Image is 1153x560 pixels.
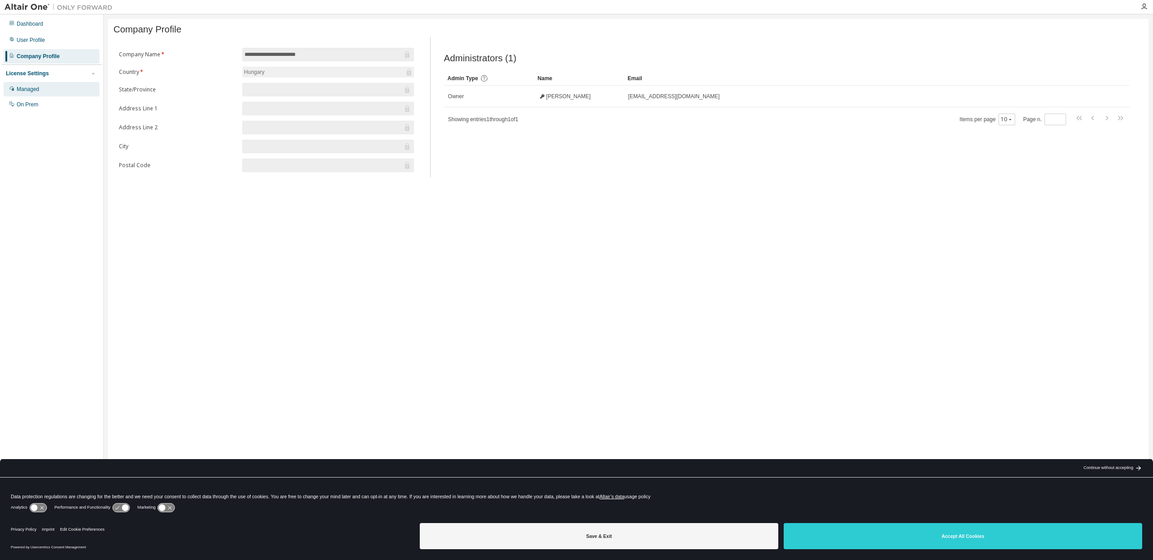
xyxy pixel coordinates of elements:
[119,68,237,76] label: Country
[119,162,237,169] label: Postal Code
[17,36,45,44] div: User Profile
[960,114,1015,125] span: Items per page
[119,105,237,112] label: Address Line 1
[119,124,237,131] label: Address Line 2
[113,24,182,35] span: Company Profile
[1023,114,1066,125] span: Page n.
[448,93,464,100] span: Owner
[119,143,237,150] label: City
[448,116,518,123] span: Showing entries 1 through 1 of 1
[17,20,43,27] div: Dashboard
[6,70,49,77] div: License Settings
[17,53,59,60] div: Company Profile
[628,93,720,100] span: [EMAIL_ADDRESS][DOMAIN_NAME]
[119,86,237,93] label: State/Province
[538,71,621,86] div: Name
[17,101,38,108] div: On Prem
[243,67,266,77] div: Hungary
[448,75,478,82] span: Admin Type
[1001,116,1013,123] button: 10
[546,93,591,100] span: [PERSON_NAME]
[242,67,414,77] div: Hungary
[628,71,1104,86] div: Email
[17,86,39,93] div: Managed
[119,51,237,58] label: Company Name
[5,3,117,12] img: Altair One
[444,53,517,64] span: Administrators (1)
